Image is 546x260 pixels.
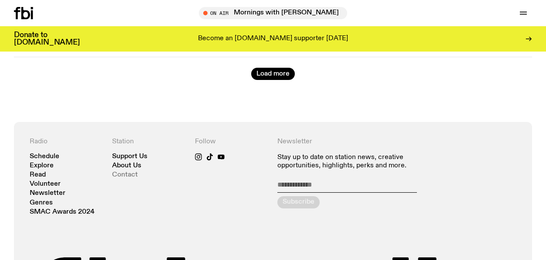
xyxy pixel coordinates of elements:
a: Newsletter [30,190,65,197]
button: Subscribe [277,196,320,208]
h4: Station [112,138,186,146]
h3: Donate to [DOMAIN_NAME] [14,31,80,46]
a: Genres [30,200,53,206]
a: SMAC Awards 2024 [30,209,95,215]
a: Support Us [112,153,147,160]
p: Stay up to date on station news, creative opportunities, highlights, perks and more. [277,153,434,170]
button: On AirMornings with [PERSON_NAME] / I Love My Computer :3 [199,7,347,19]
h4: Follow [195,138,269,146]
p: Become an [DOMAIN_NAME] supporter [DATE] [198,35,348,43]
a: Volunteer [30,181,61,187]
button: Load more [251,68,295,80]
a: Read [30,172,46,178]
h4: Radio [30,138,103,146]
a: Explore [30,163,54,169]
a: Contact [112,172,138,178]
h4: Newsletter [277,138,434,146]
span: Tune in live [208,10,343,16]
a: About Us [112,163,141,169]
a: Schedule [30,153,59,160]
